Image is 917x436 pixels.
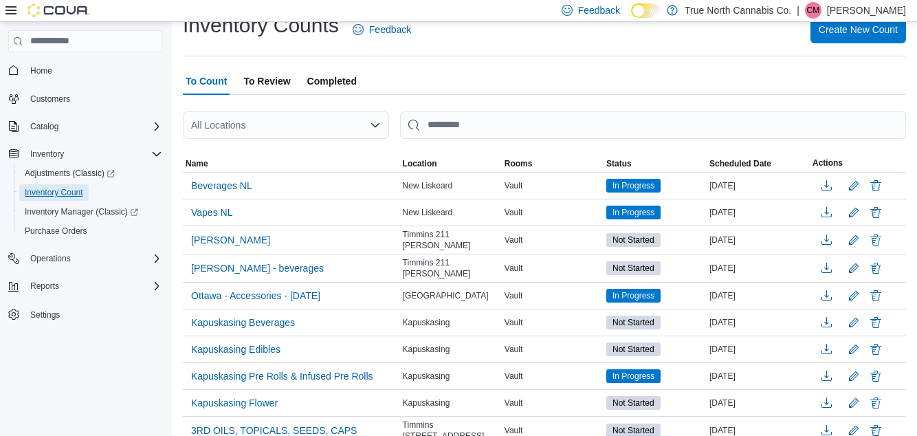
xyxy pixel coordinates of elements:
[810,16,906,43] button: Create New Count
[403,344,450,355] span: Kapuskasing
[3,89,168,109] button: Customers
[25,250,76,267] button: Operations
[612,370,654,382] span: In Progress
[813,157,843,168] span: Actions
[606,261,661,275] span: Not Started
[30,309,60,320] span: Settings
[846,202,862,223] button: Edit count details
[3,61,168,80] button: Home
[707,232,810,248] div: [DATE]
[19,165,162,182] span: Adjustments (Classic)
[707,395,810,411] div: [DATE]
[502,314,604,331] div: Vault
[191,396,278,410] span: Kapuskasing Flower
[868,232,884,248] button: Delete
[183,12,339,39] h1: Inventory Counts
[612,397,654,409] span: Not Started
[25,118,64,135] button: Catalog
[3,117,168,136] button: Catalog
[191,206,232,219] span: Vapes NL
[25,206,138,217] span: Inventory Manager (Classic)
[30,253,71,264] span: Operations
[19,223,162,239] span: Purchase Orders
[846,175,862,196] button: Edit count details
[25,305,162,323] span: Settings
[191,342,280,356] span: Kapuskasing Edibles
[606,342,661,356] span: Not Started
[612,206,654,219] span: In Progress
[502,341,604,358] div: Vault
[612,179,654,192] span: In Progress
[25,63,58,79] a: Home
[25,187,83,198] span: Inventory Count
[505,158,533,169] span: Rooms
[612,234,654,246] span: Not Started
[612,316,654,329] span: Not Started
[191,316,295,329] span: Kapuskasing Beverages
[797,2,799,19] p: |
[14,183,168,202] button: Inventory Count
[846,366,862,386] button: Edit count details
[606,369,661,383] span: In Progress
[369,23,411,36] span: Feedback
[403,257,499,279] span: Timmins 211 [PERSON_NAME]
[183,155,400,172] button: Name
[25,118,162,135] span: Catalog
[606,233,661,247] span: Not Started
[186,258,329,279] button: [PERSON_NAME] - beverages
[186,339,286,360] button: Kapuskasing Edibles
[191,261,324,275] span: [PERSON_NAME] - beverages
[25,90,162,107] span: Customers
[846,393,862,413] button: Edit count details
[186,202,238,223] button: Vapes NL
[604,155,707,172] button: Status
[606,158,632,169] span: Status
[403,158,437,169] span: Location
[370,120,381,131] button: Open list of options
[403,180,453,191] span: New Liskeard
[14,221,168,241] button: Purchase Orders
[30,149,64,160] span: Inventory
[502,155,604,172] button: Rooms
[612,343,654,356] span: Not Started
[19,204,162,220] span: Inventory Manager (Classic)
[191,179,252,193] span: Beverages NL
[400,111,906,139] input: This is a search bar. After typing your query, hit enter to filter the results lower in the page.
[502,260,604,276] div: Vault
[25,91,76,107] a: Customers
[25,226,87,237] span: Purchase Orders
[25,278,162,294] span: Reports
[612,290,654,302] span: In Progress
[186,366,379,386] button: Kapuskasing Pre Rolls & Infused Pre Rolls
[707,260,810,276] div: [DATE]
[25,307,65,323] a: Settings
[403,317,450,328] span: Kapuskasing
[400,155,502,172] button: Location
[612,262,654,274] span: Not Started
[403,207,453,218] span: New Liskeard
[846,258,862,279] button: Edit count details
[19,184,89,201] a: Inventory Count
[30,281,59,292] span: Reports
[25,146,162,162] span: Inventory
[14,202,168,221] a: Inventory Manager (Classic)
[846,339,862,360] button: Edit count details
[606,396,661,410] span: Not Started
[606,316,661,329] span: Not Started
[25,168,115,179] span: Adjustments (Classic)
[186,393,283,413] button: Kapuskasing Flower
[502,395,604,411] div: Vault
[186,175,258,196] button: Beverages NL
[868,341,884,358] button: Delete
[846,230,862,250] button: Edit count details
[868,287,884,304] button: Delete
[19,184,162,201] span: Inventory Count
[868,395,884,411] button: Delete
[578,3,620,17] span: Feedback
[707,287,810,304] div: [DATE]
[707,204,810,221] div: [DATE]
[8,55,162,360] nav: Complex example
[868,177,884,194] button: Delete
[685,2,791,19] p: True North Cannabis Co.
[191,369,373,383] span: Kapuskasing Pre Rolls & Infused Pre Rolls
